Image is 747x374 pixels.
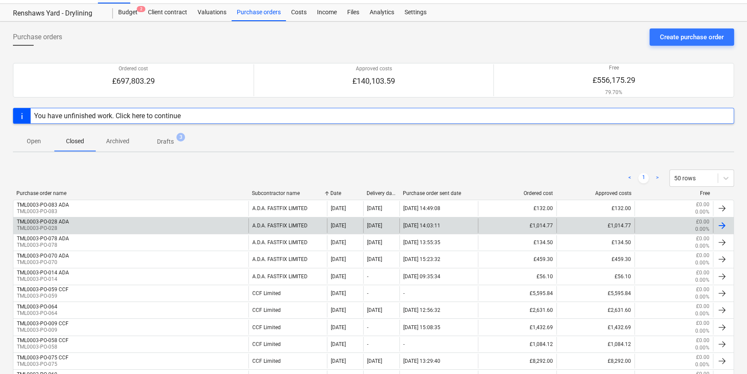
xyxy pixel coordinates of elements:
div: TML0003-PO-059 CCF [17,286,69,292]
p: 0.00% [695,277,709,284]
div: [DATE] [331,273,346,280]
p: £0.00 [696,354,709,361]
div: Purchase order sent date [403,190,474,196]
a: Previous page [625,173,635,183]
div: [DATE] 09:35:34 [403,273,440,280]
div: - [367,273,368,280]
div: [DATE] [331,307,346,313]
div: [DATE] [331,341,346,347]
p: Drafts [157,137,174,146]
div: £1,084.12 [478,337,556,352]
span: 2 [137,6,145,12]
div: £1,432.69 [478,320,556,334]
div: £56.10 [478,269,556,284]
a: Files [342,4,364,21]
p: £140,103.59 [352,76,395,86]
p: TML0003-PO-028 [17,225,69,232]
div: [DATE] [367,256,382,262]
div: TML0003-PO-083 ADA [17,202,69,208]
p: Closed [65,137,85,146]
a: Valuations [192,4,232,21]
div: Free [638,190,710,196]
div: £5,595.84 [478,286,556,301]
p: £556,175.29 [593,75,635,85]
div: £1,432.69 [556,320,635,334]
div: TML0003-PO-014 ADA [17,270,69,276]
div: £2,631.60 [556,303,635,317]
div: You have unfinished work. Click here to continue [34,112,181,120]
div: TML0003-PO-078 ADA [17,236,69,242]
p: TML0003-PO-059 [17,292,69,300]
div: [DATE] 14:03:11 [403,223,440,229]
div: £56.10 [556,269,635,284]
p: TML0003-PO-083 [17,208,69,215]
p: Ordered cost [112,65,155,72]
p: TML0003-PO-075 [17,361,69,368]
div: [DATE] [331,358,346,364]
button: Create purchase order [650,28,734,46]
div: CCF Limited [248,320,327,334]
span: 3 [176,133,185,141]
p: £0.00 [696,235,709,242]
div: [DATE] 15:23:32 [403,256,440,262]
a: Analytics [364,4,399,21]
div: £132.00 [478,201,556,216]
p: 0.00% [695,361,709,368]
p: TML0003-PO-078 [17,242,69,249]
p: 0.00% [695,208,709,216]
p: 0.00% [695,259,709,267]
p: TML0003-PO-009 [17,327,69,334]
p: 0.00% [695,310,709,317]
p: TML0003-PO-058 [17,343,69,351]
div: - [403,341,405,347]
p: 0.00% [695,226,709,233]
div: £1,014.77 [478,218,556,233]
div: £132.00 [556,201,635,216]
a: Next page [652,173,662,183]
div: £1,014.77 [556,218,635,233]
a: Budget2 [113,4,143,21]
div: CCF Limited [248,354,327,368]
p: £697,803.29 [112,76,155,86]
iframe: Chat Widget [704,333,747,374]
div: A.D.A. FASTFIX LIMITED [248,252,327,267]
p: 0.00% [695,242,709,250]
div: CCF Limited [248,286,327,301]
div: [DATE] [367,223,382,229]
p: £0.00 [696,218,709,226]
p: £0.00 [696,269,709,277]
div: £2,631.60 [478,303,556,317]
div: TML0003-PO-075 CCF [17,355,69,361]
div: Date [330,190,360,196]
p: £0.00 [696,320,709,327]
div: [DATE] [331,205,346,211]
div: A.D.A. FASTFIX LIMITED [248,201,327,216]
div: TML0003-PO-064 [17,304,57,310]
div: CCF Limited [248,303,327,317]
div: - [367,324,368,330]
div: - [403,290,405,296]
div: TML0003-PO-009 CCF [17,321,69,327]
p: £0.00 [696,201,709,208]
div: £459.30 [478,252,556,267]
a: Settings [399,4,432,21]
div: £134.50 [556,235,635,250]
p: £0.00 [696,286,709,293]
div: Subcontractor name [252,190,323,196]
div: [DATE] [331,290,346,296]
div: [DATE] [367,205,382,211]
div: Purchase order name [16,190,245,196]
div: A.D.A. FASTFIX LIMITED [248,269,327,284]
div: Renshaws Yard - Drylining [13,9,103,18]
div: A.D.A. FASTFIX LIMITED [248,218,327,233]
a: Client contract [143,4,192,21]
a: Purchase orders [232,4,286,21]
a: Costs [286,4,312,21]
div: £1,084.12 [556,337,635,352]
div: [DATE] 15:08:35 [403,324,440,330]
